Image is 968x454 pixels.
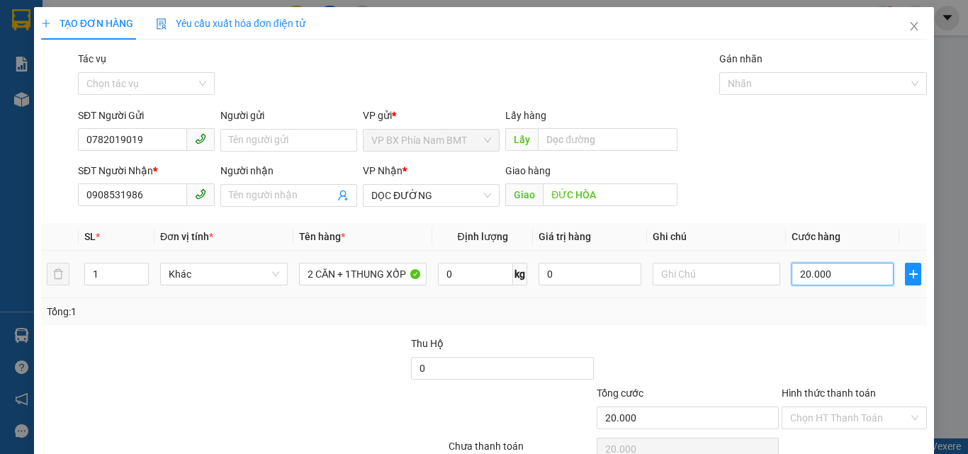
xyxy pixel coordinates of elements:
span: plus [41,18,51,28]
span: Lấy [505,128,538,151]
div: Tổng: 1 [47,304,375,319]
span: Tổng cước [597,387,643,399]
div: VP gửi [363,108,500,123]
span: close [908,21,920,32]
li: VP VP BX Phía Nam BMT [7,60,98,91]
div: Người gửi [220,108,357,123]
div: Người nhận [220,163,357,178]
li: VP DỌC ĐƯỜNG [98,60,188,76]
span: Đơn vị tính [160,231,213,242]
span: Khác [169,263,279,285]
th: Ghi chú [647,223,786,251]
li: Quý Thảo [7,7,206,34]
span: phone [195,133,206,144]
span: Tên hàng [299,231,345,242]
span: TẠO ĐƠN HÀNG [41,18,133,29]
span: Giao hàng [505,165,551,176]
button: plus [905,263,921,285]
button: delete [47,263,69,285]
span: plus [906,268,921,280]
label: Hình thức thanh toán [782,387,876,399]
span: Thu Hộ [411,338,444,349]
input: 0 [539,263,641,285]
span: DỌC ĐƯỜNG [371,185,491,206]
input: VD: Bàn, Ghế [299,263,427,285]
span: Định lượng [457,231,507,242]
span: kg [513,263,527,285]
span: Giá trị hàng [539,231,591,242]
span: SL [84,231,96,242]
img: icon [156,18,167,30]
input: Dọc đường [538,128,677,151]
span: VP BX Phía Nam BMT [371,130,491,151]
span: VP Nhận [363,165,403,176]
div: SĐT Người Gửi [78,108,215,123]
span: user-add [337,190,349,201]
label: Tác vụ [78,53,106,64]
span: environment [7,94,17,104]
label: Gán nhãn [719,53,762,64]
span: Cước hàng [792,231,840,242]
span: Giao [505,183,543,206]
input: Dọc đường [543,183,677,206]
span: phone [195,188,206,200]
input: Ghi Chú [653,263,780,285]
span: Lấy hàng [505,110,546,121]
span: Yêu cầu xuất hóa đơn điện tử [156,18,305,29]
button: Close [894,7,934,47]
div: SĐT Người Nhận [78,163,215,178]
